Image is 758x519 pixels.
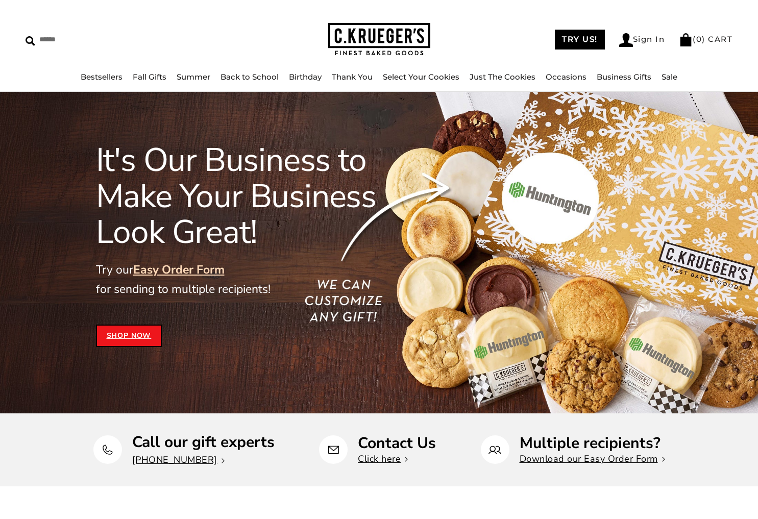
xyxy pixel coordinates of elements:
[619,33,665,47] a: Sign In
[133,262,225,278] a: Easy Order Form
[289,72,322,82] a: Birthday
[679,33,693,46] img: Bag
[470,72,535,82] a: Just The Cookies
[133,72,166,82] a: Fall Gifts
[96,260,421,299] p: Try our for sending to multiple recipients!
[696,34,702,44] span: 0
[662,72,677,82] a: Sale
[597,72,651,82] a: Business Gifts
[358,453,408,465] a: Click here
[520,453,665,465] a: Download our Easy Order Form
[619,33,633,47] img: Account
[358,435,436,451] p: Contact Us
[679,34,732,44] a: (0) CART
[132,434,275,450] p: Call our gift experts
[221,72,279,82] a: Back to School
[26,36,35,46] img: Search
[488,443,501,456] img: Multiple recipients?
[520,435,665,451] p: Multiple recipients?
[26,32,192,47] input: Search
[328,23,430,56] img: C.KRUEGER'S
[327,443,340,456] img: Contact Us
[96,325,162,347] a: Shop Now
[101,443,114,456] img: Call our gift experts
[332,72,373,82] a: Thank You
[132,454,225,466] a: [PHONE_NUMBER]
[81,72,123,82] a: Bestsellers
[546,72,586,82] a: Occasions
[383,72,459,82] a: Select Your Cookies
[96,142,421,250] h1: It's Our Business to Make Your Business Look Great!
[177,72,210,82] a: Summer
[555,30,605,50] a: TRY US!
